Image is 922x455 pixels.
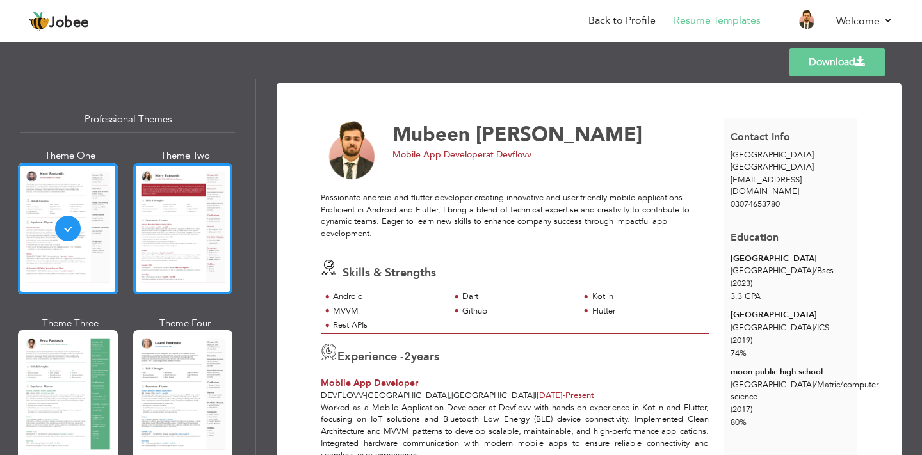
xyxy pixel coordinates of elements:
span: Jobee [49,16,89,30]
span: / [814,322,817,333]
img: jobee.io [29,11,49,31]
div: Theme Two [136,149,236,163]
div: Kotlin [592,291,702,303]
span: [GEOGRAPHIC_DATA] [366,390,449,401]
span: | [535,390,537,401]
div: MVVM [333,305,442,317]
span: [EMAIL_ADDRESS][DOMAIN_NAME] [731,174,802,198]
span: at Devflovv [486,148,531,161]
label: years [404,349,439,365]
span: Skills & Strengths [343,265,436,281]
div: Theme One [20,149,120,163]
div: Dart [462,291,572,303]
img: Profile Img [797,10,817,30]
span: Mubeen [392,121,470,148]
span: [PERSON_NAME] [476,121,642,148]
span: 03074653780 [731,198,780,210]
span: , [449,390,451,401]
div: moon public high school [731,366,850,378]
span: [GEOGRAPHIC_DATA] Matric/computer science [731,379,878,403]
span: Mobile App Developer [392,148,486,161]
span: 80% [731,417,747,428]
span: Education [731,230,779,244]
span: Devflovv [321,390,363,401]
a: Download [789,48,885,76]
span: (2023) [731,278,752,289]
span: [DATE] [537,390,565,401]
a: Resume Templates [674,13,761,28]
span: (2019) [731,335,752,346]
div: [GEOGRAPHIC_DATA] [731,253,850,265]
a: Welcome [836,13,893,29]
span: Present [537,390,594,401]
img: No image [321,120,384,183]
span: [GEOGRAPHIC_DATA] ICS [731,322,829,333]
span: [GEOGRAPHIC_DATA] [731,161,814,173]
div: Theme Four [136,317,236,330]
a: Jobee [29,11,89,31]
span: 3.3 GPA [731,291,761,302]
div: Flutter [592,305,702,317]
div: [GEOGRAPHIC_DATA] [731,309,850,321]
span: - [563,390,565,401]
div: Android [333,291,442,303]
a: Back to Profile [588,13,656,28]
span: [GEOGRAPHIC_DATA] Bscs [731,265,834,276]
div: Professional Themes [20,106,235,133]
span: Mobile App Developer [321,377,418,389]
span: 2 [404,349,411,365]
div: Rest APIs [333,319,442,331]
span: 74% [731,347,747,359]
span: Experience - [337,349,404,365]
div: Github [462,305,572,317]
div: Theme Three [20,317,120,330]
p: Passionate android and flutter developer creating innovative and user-friendly mobile application... [321,192,709,239]
span: [GEOGRAPHIC_DATA] [731,149,814,161]
span: / [814,265,817,276]
span: Contact Info [731,130,790,144]
span: (2017) [731,404,752,415]
span: / [814,379,817,390]
span: [GEOGRAPHIC_DATA] [451,390,535,401]
span: - [363,390,366,401]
